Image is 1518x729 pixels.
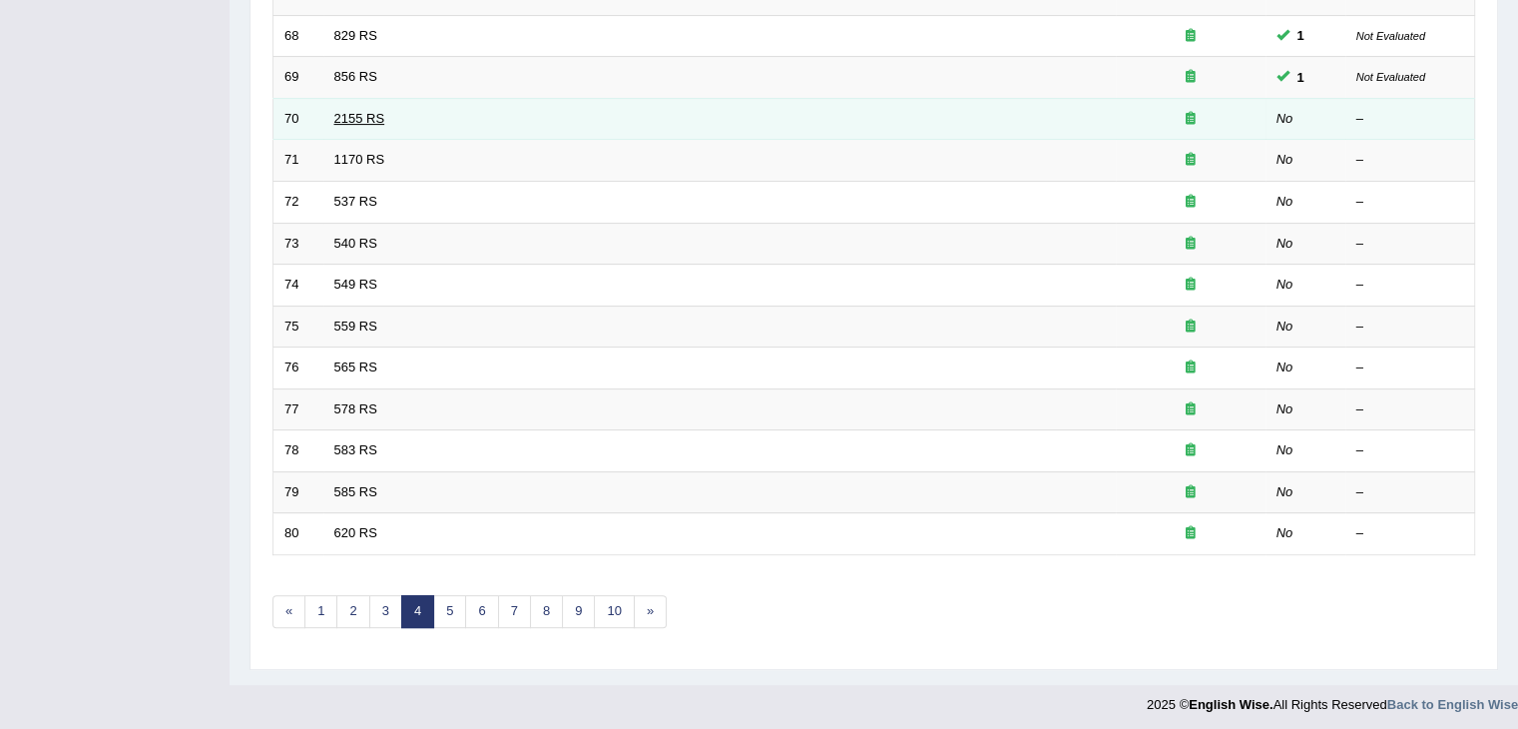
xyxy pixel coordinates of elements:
[634,595,667,628] a: »
[334,484,377,499] a: 585 RS
[304,595,337,628] a: 1
[334,236,377,251] a: 540 RS
[1356,71,1425,83] small: Not Evaluated
[1127,235,1255,254] div: Exam occurring question
[1289,25,1312,46] span: You can still take this question
[1276,152,1293,167] em: No
[1127,483,1255,502] div: Exam occurring question
[498,595,531,628] a: 7
[1356,30,1425,42] small: Not Evaluated
[334,319,377,334] a: 559 RS
[1189,697,1272,712] strong: English Wise.
[334,401,377,416] a: 578 RS
[334,194,377,209] a: 537 RS
[1356,441,1464,460] div: –
[1127,276,1255,295] div: Exam occurring question
[1276,319,1293,334] em: No
[273,306,323,348] td: 75
[1276,525,1293,540] em: No
[273,181,323,223] td: 72
[273,430,323,472] td: 78
[334,277,377,292] a: 549 RS
[1387,697,1518,712] a: Back to English Wise
[1356,110,1464,129] div: –
[1356,318,1464,337] div: –
[1276,194,1293,209] em: No
[334,111,385,126] a: 2155 RS
[273,98,323,140] td: 70
[1276,236,1293,251] em: No
[369,595,402,628] a: 3
[1127,400,1255,419] div: Exam occurring question
[273,388,323,430] td: 77
[1127,318,1255,337] div: Exam occurring question
[1147,685,1518,714] div: 2025 © All Rights Reserved
[273,513,323,555] td: 80
[1127,27,1255,46] div: Exam occurring question
[334,152,385,167] a: 1170 RS
[273,57,323,99] td: 69
[1356,276,1464,295] div: –
[336,595,369,628] a: 2
[1127,441,1255,460] div: Exam occurring question
[334,525,377,540] a: 620 RS
[273,265,323,307] td: 74
[530,595,563,628] a: 8
[562,595,595,628] a: 9
[465,595,498,628] a: 6
[334,360,377,374] a: 565 RS
[1356,193,1464,212] div: –
[1356,524,1464,543] div: –
[273,348,323,389] td: 76
[1356,483,1464,502] div: –
[1127,68,1255,87] div: Exam occurring question
[334,28,377,43] a: 829 RS
[1356,151,1464,170] div: –
[433,595,466,628] a: 5
[1127,193,1255,212] div: Exam occurring question
[1127,359,1255,377] div: Exam occurring question
[1356,359,1464,377] div: –
[1289,67,1312,88] span: You can still take this question
[1127,110,1255,129] div: Exam occurring question
[1356,400,1464,419] div: –
[1127,524,1255,543] div: Exam occurring question
[1276,442,1293,457] em: No
[273,15,323,57] td: 68
[273,471,323,513] td: 79
[334,69,377,84] a: 856 RS
[273,223,323,265] td: 73
[1276,484,1293,499] em: No
[401,595,434,628] a: 4
[1276,277,1293,292] em: No
[1127,151,1255,170] div: Exam occurring question
[594,595,634,628] a: 10
[334,442,377,457] a: 583 RS
[273,140,323,182] td: 71
[1356,235,1464,254] div: –
[1276,111,1293,126] em: No
[272,595,305,628] a: «
[1276,360,1293,374] em: No
[1276,401,1293,416] em: No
